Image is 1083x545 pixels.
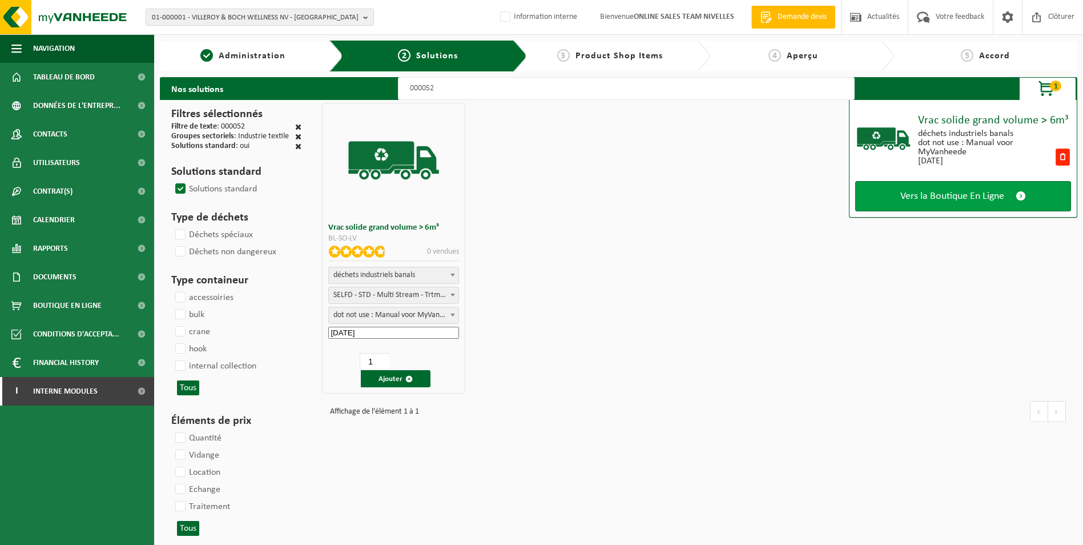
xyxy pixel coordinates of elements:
label: Déchets spéciaux [173,226,253,243]
img: BL-SO-LV [855,110,912,167]
div: BL-SO-LV [328,235,459,243]
a: Demande devis [751,6,835,29]
button: Tous [177,521,199,536]
span: 2 [398,49,410,62]
h3: Solutions standard [171,163,301,181]
label: Location [173,464,220,481]
span: Groupes sectoriels [171,132,234,141]
span: Rapports [33,234,68,263]
a: 4Aperçu [716,49,871,63]
span: déchets industriels banals [329,267,458,283]
span: Solutions [416,51,458,61]
span: 1 [200,49,213,62]
span: SELFD - STD - Multi Stream - Trtmt/wu (SP-M-000052) [329,287,458,303]
h3: Type de déchets [171,209,301,226]
button: Ajouter [361,370,430,387]
label: Déchets non dangereux [173,243,276,261]
label: Traitement [173,498,230,515]
h3: Vrac solide grand volume > 6m³ [328,223,459,232]
img: BL-SO-LV [345,112,442,209]
span: Aperçu [787,51,818,61]
span: 3 [557,49,570,62]
span: Tableau de bord [33,63,95,91]
span: dot not use : Manual voor MyVanheede [328,307,459,324]
span: Calendrier [33,206,75,234]
span: 5 [961,49,973,62]
h3: Type containeur [171,272,301,289]
button: Tous [177,380,199,395]
p: 0 vendues [427,246,459,258]
span: Boutique en ligne [33,291,102,320]
span: Demande devis [775,11,830,23]
div: [DATE] [918,157,1054,166]
span: Contrat(s) [33,177,73,206]
span: Documents [33,263,77,291]
span: SELFD - STD - Multi Stream - Trtmt/wu (SP-M-000052) [328,287,459,304]
span: Filtre de texte [171,122,217,131]
div: déchets industriels banals [918,129,1054,138]
span: Utilisateurs [33,149,80,177]
span: I [11,377,22,406]
a: 1Administration [166,49,320,63]
span: Product Shop Items [575,51,663,61]
strong: ONLINE SALES TEAM NIVELLES [634,13,734,21]
div: dot not use : Manual voor MyVanheede [918,138,1054,157]
span: Financial History [33,348,99,377]
label: accessoiries [173,289,233,306]
label: bulk [173,306,204,323]
label: Solutions standard [173,181,257,198]
label: internal collection [173,358,256,375]
input: Chercher [398,77,855,100]
label: Vidange [173,447,219,464]
label: crane [173,323,210,340]
div: : oui [171,142,249,152]
span: Données de l'entrepr... [33,91,120,120]
h3: Filtres sélectionnés [171,106,301,123]
h3: Éléments de prix [171,412,301,430]
span: Interne modules [33,377,98,406]
div: : 000052 [171,123,245,133]
span: Navigation [33,34,75,63]
div: Vrac solide grand volume > 6m³ [918,115,1071,126]
a: 5Accord [900,49,1072,63]
span: 01-000001 - VILLEROY & BOCH WELLNESS NV - [GEOGRAPHIC_DATA] [152,9,359,26]
span: 1 [1050,81,1061,91]
span: Vers la Boutique En Ligne [900,190,1004,202]
span: Accord [979,51,1010,61]
a: 2Solutions [352,49,504,63]
button: 01-000001 - VILLEROY & BOCH WELLNESS NV - [GEOGRAPHIC_DATA] [146,9,374,26]
div: Affichage de l'élément 1 à 1 [324,402,419,422]
span: 4 [768,49,781,62]
span: Contacts [33,120,67,149]
button: 1 [1019,77,1076,100]
span: Solutions standard [171,142,236,150]
input: 1 [360,353,389,370]
label: hook [173,340,207,358]
h2: Nos solutions [160,77,235,100]
label: Information interne [498,9,577,26]
span: Conditions d'accepta... [33,320,119,348]
div: : Industrie textile [171,133,289,142]
a: 3Product Shop Items [533,49,687,63]
label: Echange [173,481,220,498]
span: dot not use : Manual voor MyVanheede [329,307,458,323]
label: Quantité [173,430,222,447]
a: Vers la Boutique En Ligne [855,181,1071,211]
span: déchets industriels banals [328,267,459,284]
input: Date de début [328,327,459,339]
span: Administration [219,51,285,61]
